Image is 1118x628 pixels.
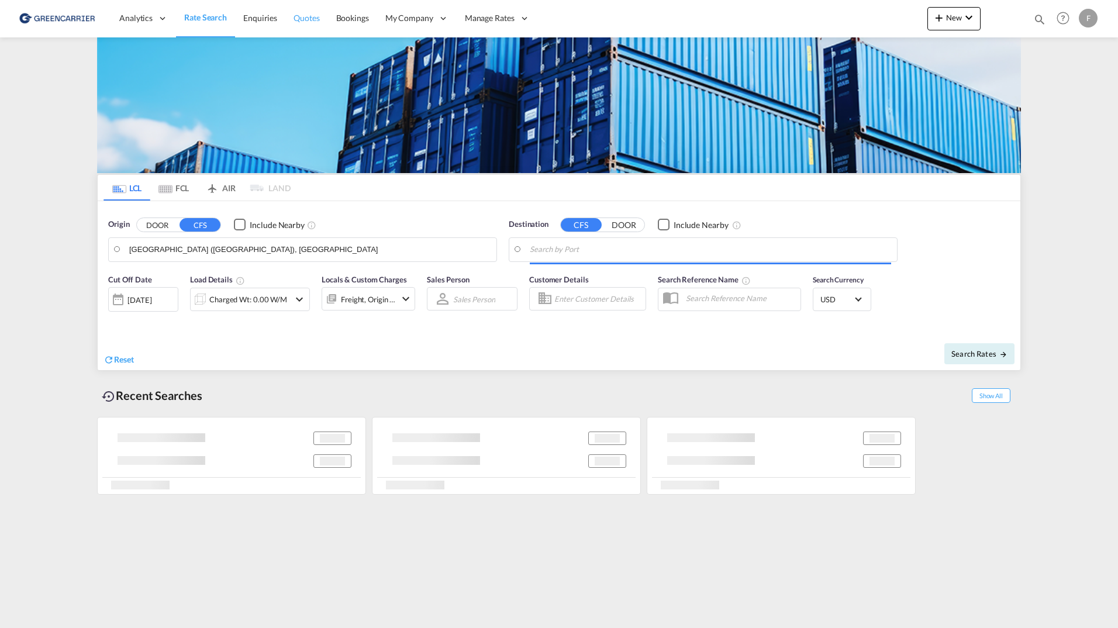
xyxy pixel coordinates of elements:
md-icon: Unchecked: Ignores neighbouring ports when fetching rates.Checked : Includes neighbouring ports w... [732,220,741,230]
span: Sales Person [427,275,470,284]
md-checkbox: Checkbox No Ink [658,219,729,231]
button: CFS [180,218,220,232]
div: Help [1053,8,1079,29]
span: Reset [114,354,134,364]
button: DOOR [137,218,178,232]
span: Show All [972,388,1010,403]
span: Cut Off Date [108,275,152,284]
md-icon: Unchecked: Ignores neighbouring ports when fetching rates.Checked : Includes neighbouring ports w... [307,220,316,230]
md-icon: icon-airplane [205,181,219,190]
span: Search Reference Name [658,275,751,284]
button: DOOR [603,218,644,232]
div: F [1079,9,1098,27]
md-datepicker: Select [108,310,117,326]
md-tab-item: FCL [150,175,197,201]
md-tab-item: AIR [197,175,244,201]
div: Freight Origin Destinationicon-chevron-down [322,287,415,310]
button: Search Ratesicon-arrow-right [944,343,1015,364]
md-icon: icon-backup-restore [102,389,116,403]
img: GreenCarrierFCL_LCL.png [97,37,1021,173]
span: Locals & Custom Charges [322,275,407,284]
span: Load Details [190,275,245,284]
md-icon: Chargeable Weight [236,276,245,285]
span: Origin [108,219,129,230]
div: Recent Searches [97,382,207,409]
img: 609dfd708afe11efa14177256b0082fb.png [18,5,96,32]
span: Search Rates [951,349,1007,358]
span: Search Currency [813,275,864,284]
span: Help [1053,8,1073,28]
md-tab-item: LCL [103,175,150,201]
input: Search Reference Name [680,289,800,307]
div: [DATE] [108,287,178,312]
input: Enter Customer Details [554,290,642,308]
span: USD [820,294,853,305]
span: Rate Search [184,12,227,22]
div: Charged Wt: 0.00 W/Micon-chevron-down [190,288,310,311]
md-icon: Your search will be saved by the below given name [741,276,751,285]
span: Analytics [119,12,153,24]
button: icon-plus 400-fgNewicon-chevron-down [927,7,981,30]
md-icon: icon-refresh [103,354,114,365]
button: CFS [561,218,602,232]
div: Include Nearby [250,219,305,231]
md-icon: icon-plus 400-fg [932,11,946,25]
md-icon: icon-magnify [1033,13,1046,26]
md-icon: icon-chevron-down [292,292,306,306]
span: Bookings [336,13,369,23]
div: [DATE] [127,295,151,305]
span: New [932,13,976,22]
div: icon-refreshReset [103,354,134,367]
div: Charged Wt: 0.00 W/M [209,291,287,308]
input: Search by Port [129,241,491,258]
span: Customer Details [529,275,588,284]
md-select: Select Currency: $ USDUnited States Dollar [819,291,865,308]
span: My Company [385,12,433,24]
md-icon: icon-chevron-down [962,11,976,25]
div: Include Nearby [674,219,729,231]
span: Enquiries [243,13,277,23]
md-checkbox: Checkbox No Ink [234,219,305,231]
input: Search by Port [530,241,891,258]
md-icon: icon-arrow-right [999,350,1007,358]
md-pagination-wrapper: Use the left and right arrow keys to navigate between tabs [103,175,291,201]
md-select: Sales Person [452,291,496,308]
md-icon: icon-chevron-down [399,292,413,306]
div: Origin DOOR CFS Checkbox No InkUnchecked: Ignores neighbouring ports when fetching rates.Checked ... [98,201,1020,370]
span: Destination [509,219,548,230]
span: Quotes [294,13,319,23]
div: Freight Origin Destination [341,291,396,308]
div: icon-magnify [1033,13,1046,30]
span: Manage Rates [465,12,515,24]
